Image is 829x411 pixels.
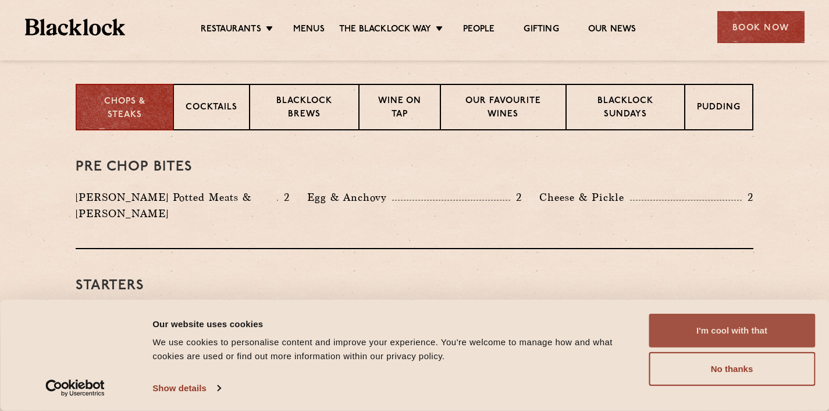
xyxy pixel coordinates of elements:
button: I'm cool with that [649,314,815,348]
p: 2 [742,190,753,205]
p: Pudding [697,101,741,116]
p: 2 [510,190,522,205]
p: Blacklock Brews [262,95,347,122]
p: Cheese & Pickle [539,189,630,205]
a: Our News [588,24,636,37]
p: [PERSON_NAME] Potted Meats & [PERSON_NAME] [76,189,277,222]
a: Usercentrics Cookiebot - opens in a new window [24,380,126,397]
p: Cocktails [186,101,237,116]
a: Show details [152,380,220,397]
a: Restaurants [201,24,261,37]
h3: Starters [76,278,753,293]
a: Menus [293,24,325,37]
a: People [463,24,494,37]
p: Egg & Anchovy [307,189,392,205]
div: Our website uses cookies [152,317,635,331]
p: 2 [278,190,290,205]
img: BL_Textured_Logo-footer-cropped.svg [25,19,126,36]
div: Book Now [717,11,805,43]
h3: Pre Chop Bites [76,160,753,175]
p: Blacklock Sundays [578,95,673,122]
p: Our favourite wines [453,95,553,122]
p: Wine on Tap [371,95,428,122]
p: Chops & Steaks [88,95,161,122]
a: Gifting [524,24,558,37]
button: No thanks [649,352,815,386]
div: We use cookies to personalise content and improve your experience. You're welcome to manage how a... [152,335,635,363]
a: The Blacklock Way [339,24,431,37]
